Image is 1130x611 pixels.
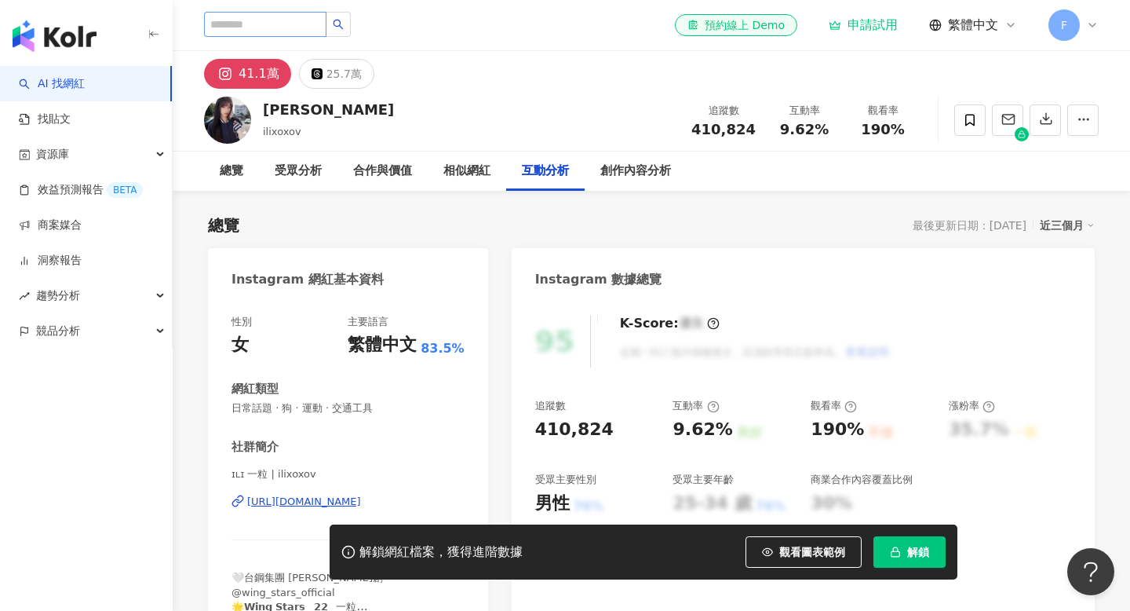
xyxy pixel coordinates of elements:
div: 互動率 [775,103,834,119]
img: KOL Avatar [204,97,251,144]
span: 解鎖 [907,546,929,558]
span: 競品分析 [36,313,80,349]
a: searchAI 找網紅 [19,76,85,92]
div: 互動分析 [522,162,569,181]
div: 社群簡介 [231,439,279,456]
div: 9.62% [673,418,732,442]
div: 25.7萬 [326,63,362,85]
a: 洞察報告 [19,253,82,269]
div: 41.1萬 [239,63,279,85]
span: 趨勢分析 [36,278,80,313]
div: 總覽 [208,214,239,236]
div: 410,824 [535,418,614,442]
div: Instagram 網紅基本資料 [231,271,384,288]
div: 主要語言 [348,315,388,329]
div: 追蹤數 [691,103,756,119]
button: 觀看圖表範例 [745,536,862,568]
div: 男性 [535,492,570,516]
a: [URL][DOMAIN_NAME] [231,495,465,509]
div: 合作與價值 [353,162,412,181]
div: 商業合作內容覆蓋比例 [811,473,913,487]
div: 最後更新日期：[DATE] [913,219,1026,232]
div: 追蹤數 [535,399,566,413]
span: 410,824 [691,121,756,137]
div: 互動率 [673,399,719,413]
span: F [1061,16,1067,34]
span: 觀看圖表範例 [779,546,845,558]
div: 繁體中文 [348,333,417,357]
a: 預約線上 Demo [675,14,797,36]
div: 預約線上 Demo [687,17,785,33]
button: 解鎖 [873,536,946,568]
div: Instagram 數據總覽 [535,271,662,288]
div: 創作內容分析 [600,162,671,181]
span: 190% [861,122,905,137]
div: K-Score : [620,315,720,332]
img: logo [13,20,97,52]
div: [URL][DOMAIN_NAME] [247,495,361,509]
button: 25.7萬 [299,59,374,89]
div: 解鎖網紅檔案，獲得進階數據 [359,544,523,561]
div: 190% [811,418,864,442]
div: 受眾主要年齡 [673,473,734,487]
div: 網紅類型 [231,381,279,397]
div: 觀看率 [853,103,913,119]
a: 申請試用 [829,17,898,33]
div: 總覽 [220,162,243,181]
span: ilixoxov [263,126,301,137]
span: 83.5% [421,340,465,357]
span: 9.62% [780,122,829,137]
span: 資源庫 [36,137,69,172]
span: 繁體中文 [948,16,998,34]
a: 效益預測報告BETA [19,182,143,198]
div: 相似網紅 [443,162,490,181]
span: search [333,19,344,30]
div: [PERSON_NAME] [263,100,394,119]
div: 性別 [231,315,252,329]
div: 近三個月 [1040,215,1095,236]
a: 找貼文 [19,112,71,127]
div: 受眾分析 [275,162,322,181]
div: 受眾主要性別 [535,473,596,487]
div: 女 [231,333,249,357]
div: 漲粉率 [949,399,995,413]
div: 觀看率 [811,399,857,413]
span: rise [19,291,30,302]
a: 商案媒合 [19,218,82,233]
span: ɪʟɪ 一粒 | ilixoxov [231,467,465,481]
span: 日常話題 · 狗 · 運動 · 交通工具 [231,401,465,415]
button: 41.1萬 [204,59,291,89]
